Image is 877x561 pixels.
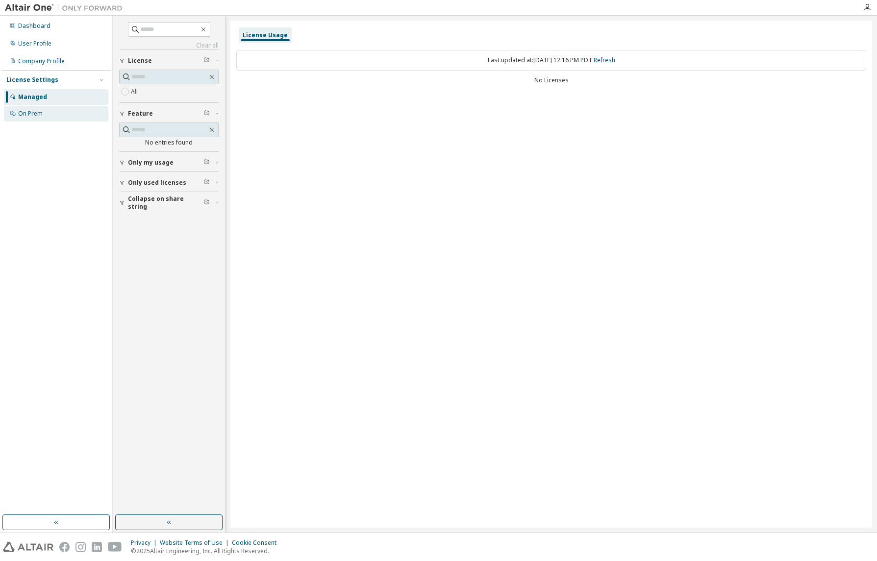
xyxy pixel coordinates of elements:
div: Dashboard [18,22,50,30]
span: Only my usage [128,159,174,167]
div: Website Terms of Use [160,539,232,547]
div: Cookie Consent [232,539,282,547]
span: Clear filter [204,57,210,65]
div: Last updated at: [DATE] 12:16 PM PDT [236,50,866,71]
span: Clear filter [204,199,210,207]
button: Feature [119,103,219,124]
span: Clear filter [204,159,210,167]
div: No Licenses [236,76,866,84]
span: Clear filter [204,110,210,118]
img: Altair One [5,3,127,13]
span: Feature [128,110,153,118]
div: Managed [18,93,47,101]
span: Collapse on share string [128,195,204,211]
img: instagram.svg [75,542,86,552]
div: No entries found [119,139,219,146]
img: linkedin.svg [92,542,102,552]
span: Clear filter [204,179,210,187]
a: Clear all [119,42,219,49]
button: License [119,50,219,72]
p: © 2025 Altair Engineering, Inc. All Rights Reserved. [131,547,282,555]
div: User Profile [18,40,51,48]
button: Only used licenses [119,172,219,194]
span: Only used licenses [128,179,186,187]
button: Only my usage [119,152,219,173]
img: youtube.svg [108,542,122,552]
div: Privacy [131,539,160,547]
div: License Usage [243,31,288,39]
div: On Prem [18,110,43,118]
span: License [128,57,152,65]
a: Refresh [594,56,615,64]
img: altair_logo.svg [3,542,53,552]
img: facebook.svg [59,542,70,552]
div: License Settings [6,76,58,84]
label: All [131,86,140,98]
button: Collapse on share string [119,192,219,214]
div: Company Profile [18,57,65,65]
